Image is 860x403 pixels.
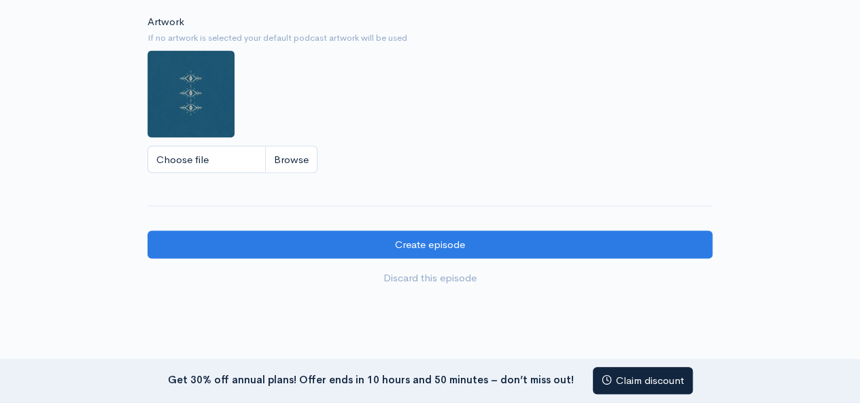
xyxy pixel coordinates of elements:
strong: Get 30% off annual plans! Offer ends in 10 hours and 50 minutes – don’t miss out! [168,372,574,385]
input: Create episode [148,230,712,258]
small: If no artwork is selected your default podcast artwork will be used [148,31,712,45]
a: Claim discount [593,367,693,395]
label: Artwork [148,14,184,30]
a: Discard this episode [148,264,712,292]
